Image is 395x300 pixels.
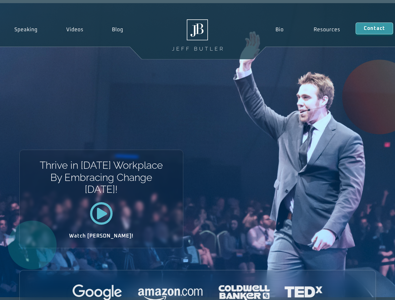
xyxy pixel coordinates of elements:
[42,233,161,238] h2: Watch [PERSON_NAME]!
[98,22,138,37] a: Blog
[52,22,98,37] a: Videos
[260,22,299,37] a: Bio
[356,22,393,34] a: Contact
[39,159,163,195] h1: Thrive in [DATE] Workplace By Embracing Change [DATE]!
[299,22,356,37] a: Resources
[260,22,355,37] nav: Menu
[364,26,385,31] span: Contact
